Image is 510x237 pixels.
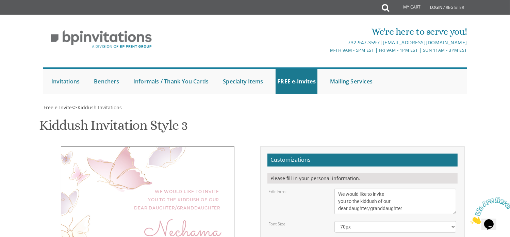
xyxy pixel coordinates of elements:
a: My Cart [389,1,426,14]
a: Benchers [92,69,121,94]
img: Chat attention grabber [3,3,45,30]
a: Invitations [50,69,81,94]
a: [EMAIL_ADDRESS][DOMAIN_NAME] [383,39,467,46]
a: 732.947.3597 [348,39,380,46]
a: FREE e-Invites [276,69,317,94]
h2: Customizations [267,154,458,167]
div: We're here to serve you! [185,25,467,38]
iframe: chat widget [468,194,510,227]
div: Nechama [75,227,220,236]
div: M-Th 9am - 5pm EST | Fri 9am - 1pm EST | Sun 11am - 3pm EST [185,47,467,54]
textarea: We would like to invite you to the kiddush of our dear daughter/granddaughter [334,189,456,214]
span: Kiddush Invitations [78,104,122,111]
div: Please fill in your personal information. [267,173,458,184]
h1: Kiddush Invitation Style 3 [39,118,187,138]
label: Edit Intro: [268,189,286,194]
div: | [185,38,467,47]
a: Specialty Items [221,69,265,94]
label: Font Size [268,221,285,227]
a: Free e-Invites [43,104,74,111]
span: Free e-Invites [44,104,74,111]
a: Informals / Thank You Cards [132,69,210,94]
a: Kiddush Invitations [77,104,122,111]
div: We would like to invite you to the kiddush of our dear daughter/granddaughter [75,188,220,212]
img: BP Invitation Loft [43,25,160,53]
a: Mailing Services [328,69,374,94]
span: > [74,104,122,111]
